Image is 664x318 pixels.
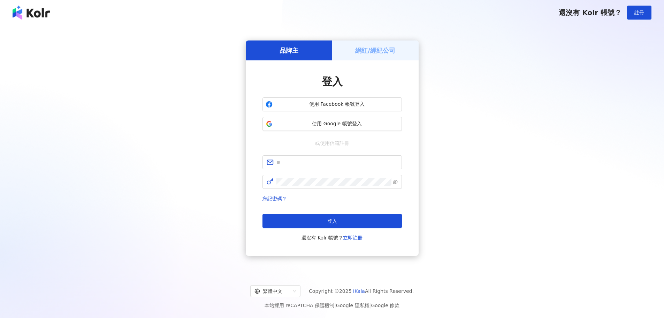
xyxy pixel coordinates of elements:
[309,287,414,295] span: Copyright © 2025 All Rights Reserved.
[262,214,402,228] button: 登入
[634,10,644,15] span: 註冊
[393,179,398,184] span: eye-invisible
[262,117,402,131] button: 使用 Google 帳號登入
[262,196,287,201] a: 忘記密碼？
[343,235,362,241] a: 立即註冊
[334,303,336,308] span: |
[627,6,651,20] button: 註冊
[327,218,337,224] span: 登入
[310,139,354,147] span: 或使用信箱註冊
[353,288,365,294] a: iKala
[302,234,363,242] span: 還沒有 Kolr 帳號？
[275,101,399,108] span: 使用 Facebook 帳號登入
[322,75,343,88] span: 登入
[371,303,399,308] a: Google 條款
[275,120,399,127] span: 使用 Google 帳號登入
[369,303,371,308] span: |
[265,301,399,310] span: 本站採用 reCAPTCHA 保護機制
[336,303,369,308] a: Google 隱私權
[13,6,50,20] img: logo
[254,286,290,297] div: 繁體中文
[262,97,402,111] button: 使用 Facebook 帳號登入
[280,46,298,55] h5: 品牌主
[355,46,395,55] h5: 網紅/經紀公司
[559,8,621,17] span: 還沒有 Kolr 帳號？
